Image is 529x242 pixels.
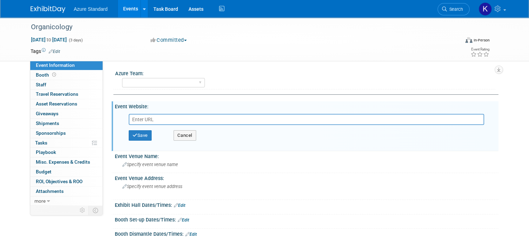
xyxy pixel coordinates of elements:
span: Specify event venue name [122,162,178,167]
a: Misc. Expenses & Credits [30,157,103,167]
div: Event Venue Address: [115,173,498,182]
div: Exhibit Hall Dates/Times: [115,200,498,209]
span: Misc. Expenses & Credits [36,159,90,165]
button: Save [129,130,152,141]
td: Personalize Event Tab Strip [77,206,89,215]
div: Booth Dismantle Dates/Times: [115,229,498,238]
a: ROI, Objectives & ROO [30,177,103,186]
a: Edit [174,203,185,208]
a: Tasks [30,138,103,148]
div: Event Venue Name: [115,151,498,160]
img: Karlee Henderson [479,2,492,16]
input: Enter URL [129,114,484,125]
a: Shipments [30,119,103,128]
a: Booth [30,70,103,80]
span: Giveaways [36,111,58,116]
div: Event Format [422,36,490,47]
a: Sponsorships [30,128,103,138]
button: Cancel [174,130,196,141]
a: Search [438,3,470,15]
span: Booth not reserved yet [51,72,57,77]
button: Committed [148,37,190,44]
a: Event Information [30,61,103,70]
span: to [46,37,52,42]
div: Event Rating [471,48,489,51]
a: Attachments [30,187,103,196]
span: ROI, Objectives & ROO [36,179,82,184]
span: more [34,198,46,204]
a: Asset Reservations [30,99,103,109]
td: Tags [31,48,60,55]
span: Shipments [36,120,59,126]
td: Toggle Event Tabs [89,206,103,215]
a: Edit [185,232,197,237]
div: In-Person [473,38,490,43]
img: Format-Inperson.png [465,37,472,43]
span: [DATE] [DATE] [31,37,67,43]
span: Staff [36,82,46,87]
span: Booth [36,72,57,78]
span: Attachments [36,188,64,194]
a: Travel Reservations [30,89,103,99]
span: Budget [36,169,51,174]
span: Asset Reservations [36,101,77,107]
a: Budget [30,167,103,177]
a: Edit [178,218,189,223]
span: Specify event venue address [122,184,182,189]
div: Booth Set-up Dates/Times: [115,214,498,224]
span: Playbook [36,149,56,155]
span: Tasks [35,140,47,146]
span: Azure Standard [74,6,107,12]
img: ExhibitDay [31,6,65,13]
div: Azure Team: [115,68,495,77]
a: Edit [49,49,60,54]
div: Event Website: [115,101,498,110]
a: Giveaways [30,109,103,118]
span: Sponsorships [36,130,66,136]
div: Organicology [29,21,451,33]
span: Event Information [36,62,75,68]
span: (3 days) [68,38,83,42]
span: Travel Reservations [36,91,78,97]
span: Search [447,7,463,12]
a: more [30,196,103,206]
a: Playbook [30,148,103,157]
a: Staff [30,80,103,89]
